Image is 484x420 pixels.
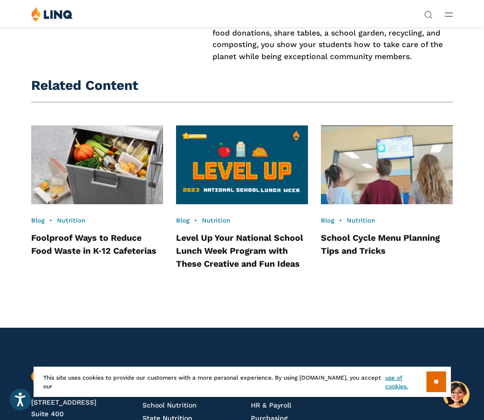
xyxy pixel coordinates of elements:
h2: Related Content [31,76,453,102]
a: Foolproof Ways to Reduce Food Waste in K‑12 Cafeterias [31,233,156,256]
a: Nutrition [347,217,375,224]
nav: Utility Navigation [424,7,433,18]
p: When you incorporate actions to your nutrition program like food donations, share tables, a schoo... [212,16,453,62]
a: Blog [31,217,45,224]
img: LINQ | K‑12 Software [31,366,89,387]
div: • [176,216,308,225]
div: • [31,216,164,225]
a: School Cycle Menu Planning Tips and Tricks [321,233,440,256]
img: LINQ | K‑12 Software [31,7,73,22]
a: Blog [321,217,334,224]
a: LINQ Nutrition [142,366,236,376]
button: Open Main Menu [445,9,453,20]
img: Kids looking up at menu display screen in school lunchroom [321,125,453,205]
a: Nutrition [57,217,85,224]
a: Experience [360,366,453,376]
a: Blog [176,217,189,224]
a: Nutrition [202,217,230,224]
div: • [321,216,453,225]
a: use of cookies. [385,373,426,391]
div: This site uses cookies to provide our customers with a more personal experience. By using [DOMAIN... [34,367,451,397]
img: Food waste [24,122,170,209]
button: Hello, have a question? Let’s chat. [443,381,470,408]
button: Open Search Bar [424,10,433,18]
a: LINQ ERP [251,366,344,376]
img: Level Up 2023 National School Lunch Week [176,125,308,205]
a: Level Up Your National School Lunch Week Program with These Creative and Fun Ideas [176,233,303,269]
